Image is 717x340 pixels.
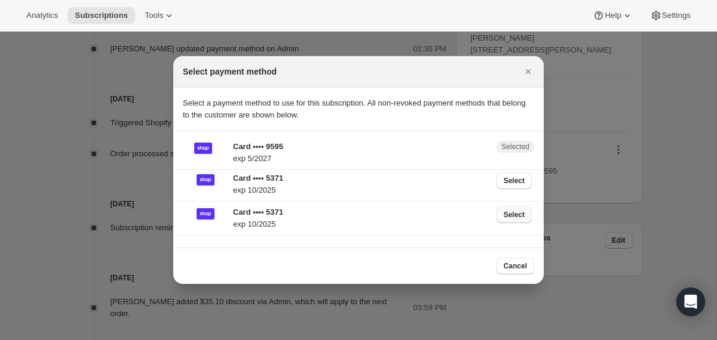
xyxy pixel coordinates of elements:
button: Settings [643,7,698,24]
button: Tools [137,7,182,24]
h2: Select payment method [183,66,277,78]
button: Select [497,172,532,189]
p: exp 10/2025 [233,184,489,196]
span: Help [605,11,621,20]
p: Card •••• 5371 [233,172,489,184]
p: Card •••• 9595 [233,141,489,153]
p: exp 5/2027 [233,153,489,165]
button: Help [586,7,640,24]
p: exp 10/2025 [233,218,489,230]
span: Tools [145,11,163,20]
span: Settings [662,11,691,20]
span: Analytics [26,11,58,20]
span: Subscriptions [75,11,128,20]
span: Selected [501,142,529,152]
p: Select a payment method to use for this subscription. All non-revoked payment methods that belong... [183,97,534,121]
span: Select [504,176,525,186]
span: Select [504,210,525,220]
button: Close [520,63,537,80]
span: Cancel [504,261,527,271]
button: Select [497,206,532,223]
button: Analytics [19,7,65,24]
button: Cancel [497,258,534,274]
p: Card •••• 5371 [233,206,489,218]
button: Subscriptions [68,7,135,24]
div: Open Intercom Messenger [676,288,705,316]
